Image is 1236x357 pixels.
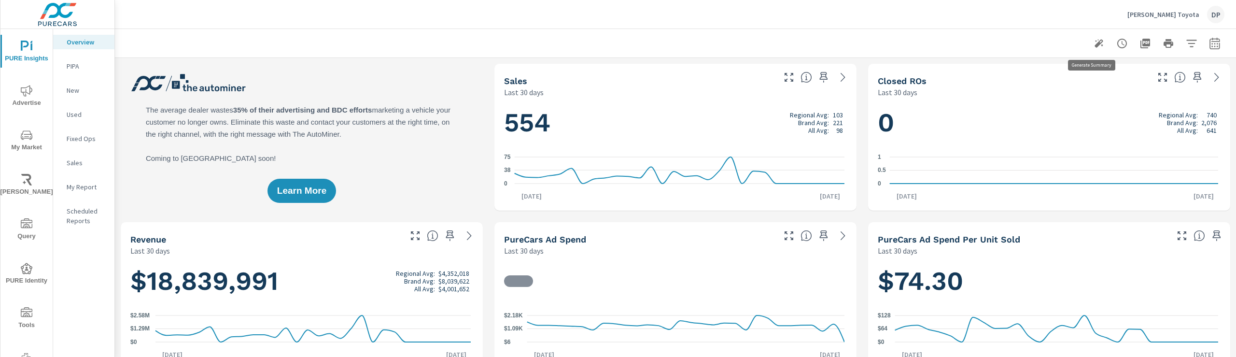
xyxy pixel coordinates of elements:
[781,228,797,243] button: Make Fullscreen
[3,307,50,331] span: Tools
[1207,127,1217,134] p: 641
[1201,119,1217,127] p: 2,076
[404,277,435,285] p: Brand Avg:
[1207,111,1217,119] p: 740
[878,76,927,86] h5: Closed ROs
[798,119,829,127] p: Brand Avg:
[1159,34,1178,53] button: Print Report
[878,245,917,257] p: Last 30 days
[3,174,50,198] span: [PERSON_NAME]
[835,70,851,85] a: See more details in report
[801,230,812,242] span: Total cost of media for all PureCars channels for the selected dealership group over the selected...
[277,186,326,195] span: Learn More
[878,265,1221,298] h1: $74.30
[1194,230,1205,242] span: Average cost of advertising per each vehicle sold at the dealer over the selected date range. The...
[67,61,107,71] p: PIPA
[53,107,114,122] div: Used
[1187,191,1221,201] p: [DATE]
[53,83,114,98] div: New
[267,179,336,203] button: Learn More
[67,206,107,226] p: Scheduled Reports
[3,85,50,109] span: Advertise
[414,285,435,293] p: All Avg:
[1155,70,1170,85] button: Make Fullscreen
[130,234,166,244] h5: Revenue
[813,191,847,201] p: [DATE]
[833,111,843,119] p: 103
[3,129,50,153] span: My Market
[67,37,107,47] p: Overview
[67,182,107,192] p: My Report
[438,270,469,277] p: $4,352,018
[1174,228,1190,243] button: Make Fullscreen
[53,156,114,170] div: Sales
[504,180,507,187] text: 0
[130,339,137,345] text: $0
[835,228,851,243] a: See more details in report
[1136,34,1155,53] button: "Export Report to PDF"
[67,158,107,168] p: Sales
[442,228,458,243] span: Save this to your personalized report
[67,110,107,119] p: Used
[67,134,107,143] p: Fixed Ops
[396,270,435,277] p: Regional Avg:
[878,326,887,332] text: $64
[462,228,477,243] a: See more details in report
[130,265,473,298] h1: $18,839,991
[504,245,544,257] p: Last 30 days
[836,127,843,134] p: 98
[878,234,1020,244] h5: PureCars Ad Spend Per Unit Sold
[504,86,544,98] p: Last 30 days
[53,204,114,228] div: Scheduled Reports
[801,71,812,83] span: Number of vehicles sold by the dealership over the selected date range. [Source: This data is sou...
[1190,70,1205,85] span: Save this to your personalized report
[1182,34,1201,53] button: Apply Filters
[504,312,523,319] text: $2.18K
[3,218,50,242] span: Query
[53,180,114,194] div: My Report
[790,111,829,119] p: Regional Avg:
[130,326,150,332] text: $1.29M
[3,41,50,64] span: PURE Insights
[878,154,881,160] text: 1
[504,76,527,86] h5: Sales
[1177,127,1198,134] p: All Avg:
[53,35,114,49] div: Overview
[1174,71,1186,83] span: Number of Repair Orders Closed by the selected dealership group over the selected time range. [So...
[438,277,469,285] p: $8,039,622
[808,127,829,134] p: All Avg:
[878,180,881,187] text: 0
[504,234,586,244] h5: PureCars Ad Spend
[504,339,511,345] text: $6
[53,59,114,73] div: PIPA
[1205,34,1224,53] button: Select Date Range
[1167,119,1198,127] p: Brand Avg:
[878,312,891,319] text: $128
[1209,228,1224,243] span: Save this to your personalized report
[878,86,917,98] p: Last 30 days
[816,228,831,243] span: Save this to your personalized report
[878,339,885,345] text: $0
[427,230,438,242] span: Total sales revenue over the selected date range. [Source: This data is sourced from the dealer’s...
[878,167,886,174] text: 0.5
[1207,6,1224,23] div: DP
[515,191,548,201] p: [DATE]
[504,167,511,173] text: 38
[67,86,107,95] p: New
[504,106,847,139] h1: 554
[816,70,831,85] span: Save this to your personalized report
[1209,70,1224,85] a: See more details in report
[53,131,114,146] div: Fixed Ops
[781,70,797,85] button: Make Fullscreen
[504,326,523,332] text: $1.09K
[833,119,843,127] p: 221
[130,312,150,319] text: $2.58M
[407,228,423,243] button: Make Fullscreen
[1127,10,1199,19] p: [PERSON_NAME] Toyota
[3,263,50,286] span: PURE Identity
[890,191,924,201] p: [DATE]
[438,285,469,293] p: $4,001,652
[130,245,170,257] p: Last 30 days
[504,154,511,160] text: 75
[1159,111,1198,119] p: Regional Avg:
